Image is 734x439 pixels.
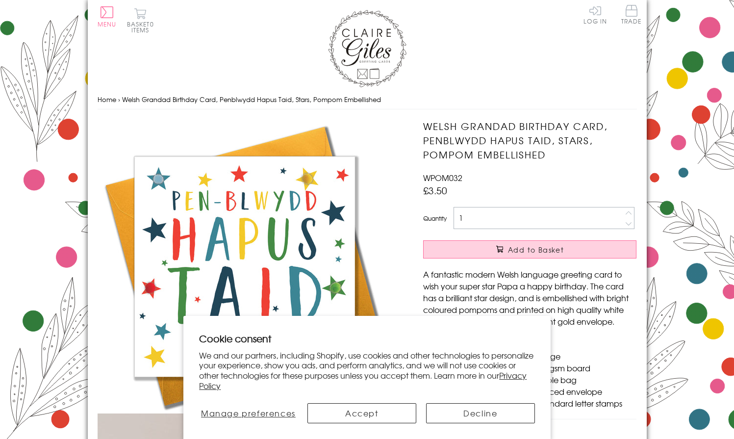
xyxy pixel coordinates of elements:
[98,6,117,27] button: Menu
[423,183,447,197] span: £3.50
[621,5,642,24] span: Trade
[423,119,636,161] h1: Welsh Grandad Birthday Card, Penblwydd Hapus Taid, Stars, Pompom Embellished
[127,8,154,33] button: Basket0 items
[98,90,637,110] nav: breadcrumbs
[426,403,535,423] button: Decline
[307,403,416,423] button: Accept
[508,245,564,255] span: Add to Basket
[199,332,535,345] h2: Cookie consent
[98,20,117,28] span: Menu
[199,369,527,391] a: Privacy Policy
[98,119,392,413] img: Welsh Grandad Birthday Card, Penblwydd Hapus Taid, Stars, Pompom Embellished
[199,403,297,423] button: Manage preferences
[131,20,154,34] span: 0 items
[423,172,462,183] span: WPOM032
[199,350,535,391] p: We and our partners, including Shopify, use cookies and other technologies to personalize your ex...
[328,10,406,87] img: Claire Giles Greetings Cards
[621,5,642,26] a: Trade
[118,95,120,104] span: ›
[122,95,381,104] span: Welsh Grandad Birthday Card, Penblwydd Hapus Taid, Stars, Pompom Embellished
[583,5,607,24] a: Log In
[98,95,116,104] a: Home
[423,268,636,327] p: A fantastic modern Welsh language greeting card to wish your super star Papa a happy birthday. Th...
[201,407,296,419] span: Manage preferences
[423,240,636,258] button: Add to Basket
[423,214,447,223] label: Quantity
